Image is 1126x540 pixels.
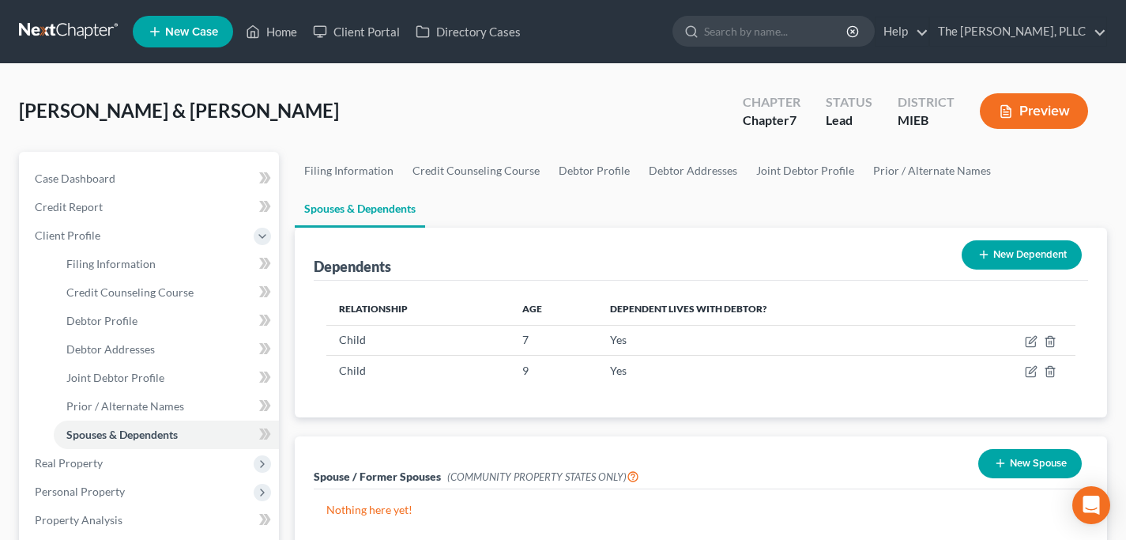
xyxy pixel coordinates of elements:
div: Lead [826,111,872,130]
span: Client Profile [35,228,100,242]
span: Spouse / Former Spouses [314,470,441,483]
a: Case Dashboard [22,164,279,193]
span: Debtor Profile [66,314,137,327]
a: Credit Counseling Course [403,152,549,190]
td: 7 [510,325,597,355]
div: Status [826,93,872,111]
a: Debtor Profile [549,152,639,190]
th: Dependent lives with debtor? [597,293,952,325]
span: (COMMUNITY PROPERTY STATES ONLY) [447,470,639,483]
a: Home [238,17,305,46]
span: Property Analysis [35,513,122,527]
a: Property Analysis [22,506,279,534]
td: 9 [510,356,597,386]
a: The [PERSON_NAME], PLLC [930,17,1106,46]
th: Age [510,293,597,325]
p: Nothing here yet! [326,502,1075,518]
a: Joint Debtor Profile [54,364,279,392]
a: Prior / Alternate Names [54,392,279,421]
a: Directory Cases [408,17,529,46]
span: Personal Property [35,485,125,498]
a: Joint Debtor Profile [747,152,864,190]
a: Spouses & Dependents [54,421,279,449]
div: Chapter [743,111,800,130]
a: Filing Information [295,152,403,190]
div: District [898,93,955,111]
span: New Case [165,26,218,38]
a: Spouses & Dependents [295,190,425,228]
span: Debtor Addresses [66,342,155,356]
td: Yes [597,325,952,355]
span: Credit Counseling Course [66,285,194,299]
td: Yes [597,356,952,386]
span: Case Dashboard [35,172,115,185]
div: Open Intercom Messenger [1072,486,1110,524]
span: Joint Debtor Profile [66,371,164,384]
td: Child [326,356,510,386]
a: Credit Counseling Course [54,278,279,307]
div: Chapter [743,93,800,111]
span: Prior / Alternate Names [66,399,184,413]
button: Preview [980,93,1088,129]
a: Debtor Addresses [639,152,747,190]
th: Relationship [326,293,510,325]
span: Spouses & Dependents [66,428,178,441]
span: 7 [789,112,796,127]
input: Search by name... [704,17,849,46]
div: Dependents [314,257,391,276]
a: Debtor Addresses [54,335,279,364]
span: Filing Information [66,257,156,270]
span: Credit Report [35,200,103,213]
button: New Spouse [978,449,1082,478]
a: Filing Information [54,250,279,278]
a: Help [876,17,928,46]
span: [PERSON_NAME] & [PERSON_NAME] [19,99,339,122]
a: Client Portal [305,17,408,46]
td: Child [326,325,510,355]
span: Real Property [35,456,103,470]
a: Debtor Profile [54,307,279,335]
a: Prior / Alternate Names [864,152,1000,190]
div: MIEB [898,111,955,130]
button: New Dependent [962,240,1082,270]
a: Credit Report [22,193,279,221]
